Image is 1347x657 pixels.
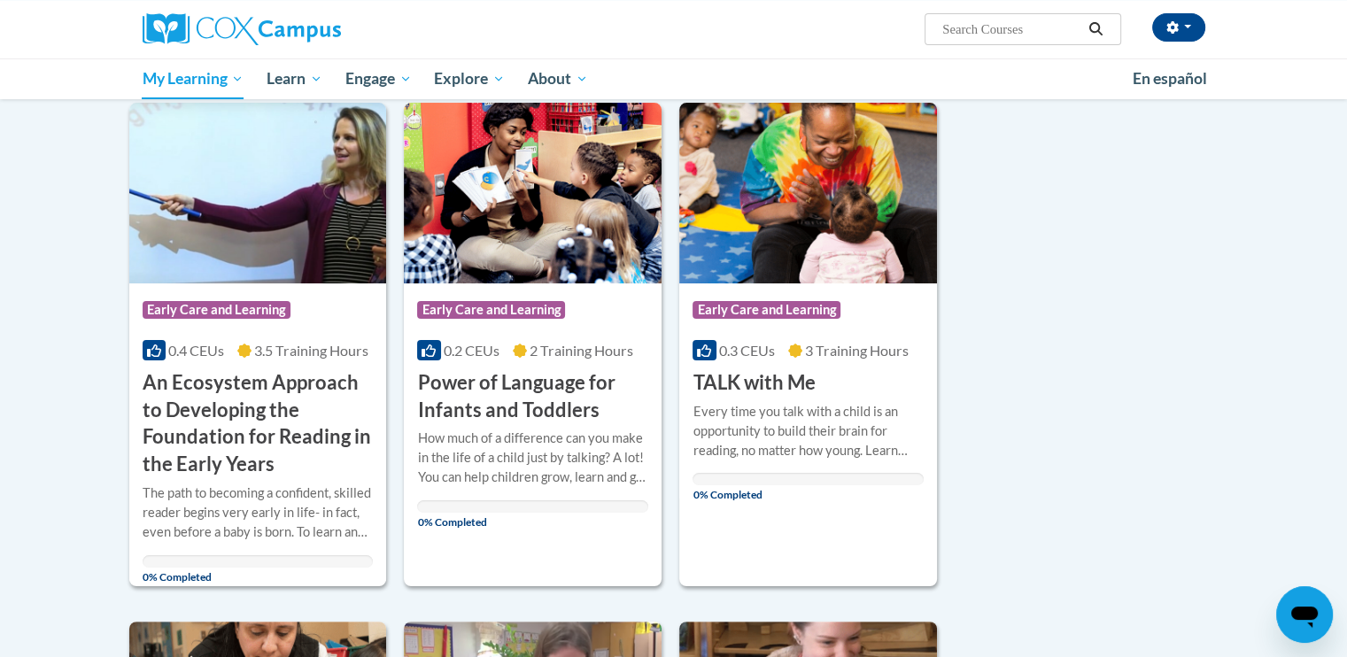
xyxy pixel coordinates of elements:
[255,58,334,99] a: Learn
[693,369,815,397] h3: TALK with Me
[143,13,341,45] img: Cox Campus
[679,103,937,586] a: Course LogoEarly Care and Learning0.3 CEUs3 Training Hours TALK with MeEvery time you talk with a...
[129,103,387,586] a: Course LogoEarly Care and Learning0.4 CEUs3.5 Training Hours An Ecosystem Approach to Developing ...
[516,58,600,99] a: About
[805,342,909,359] span: 3 Training Hours
[719,342,775,359] span: 0.3 CEUs
[143,301,290,319] span: Early Care and Learning
[334,58,423,99] a: Engage
[417,301,565,319] span: Early Care and Learning
[1121,60,1219,97] a: En español
[143,369,374,478] h3: An Ecosystem Approach to Developing the Foundation for Reading in the Early Years
[1152,13,1205,42] button: Account Settings
[528,68,588,89] span: About
[142,68,244,89] span: My Learning
[1276,586,1333,643] iframe: Button to launch messaging window, conversation in progress
[530,342,633,359] span: 2 Training Hours
[422,58,516,99] a: Explore
[345,68,412,89] span: Engage
[404,103,662,283] img: Course Logo
[143,483,374,542] div: The path to becoming a confident, skilled reader begins very early in life- in fact, even before ...
[417,369,648,424] h3: Power of Language for Infants and Toddlers
[131,58,256,99] a: My Learning
[434,68,505,89] span: Explore
[1133,69,1207,88] span: En español
[417,429,648,487] div: How much of a difference can you make in the life of a child just by talking? A lot! You can help...
[941,19,1082,40] input: Search Courses
[116,58,1232,99] div: Main menu
[404,103,662,586] a: Course LogoEarly Care and Learning0.2 CEUs2 Training Hours Power of Language for Infants and Todd...
[693,402,924,460] div: Every time you talk with a child is an opportunity to build their brain for reading, no matter ho...
[254,342,368,359] span: 3.5 Training Hours
[143,13,479,45] a: Cox Campus
[267,68,322,89] span: Learn
[679,103,937,283] img: Course Logo
[129,103,387,283] img: Course Logo
[444,342,499,359] span: 0.2 CEUs
[1082,19,1109,40] button: Search
[693,301,840,319] span: Early Care and Learning
[168,342,224,359] span: 0.4 CEUs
